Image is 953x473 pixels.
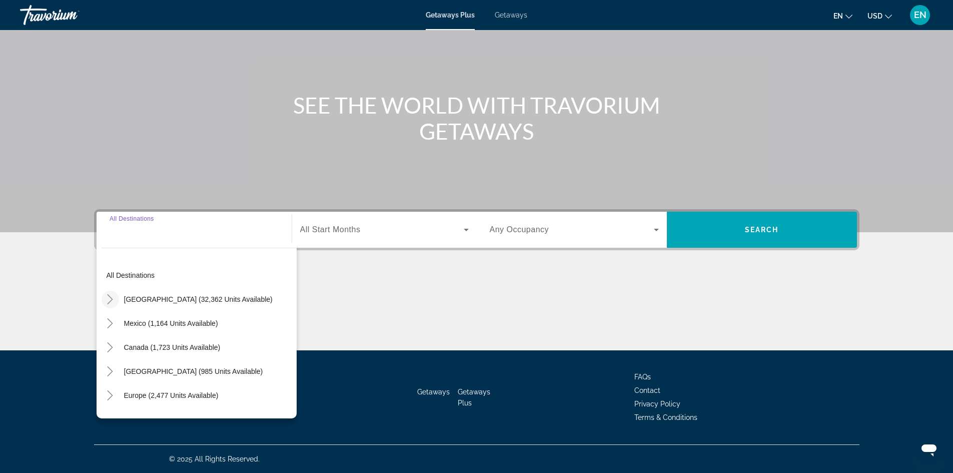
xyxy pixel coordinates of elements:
[417,388,450,396] a: Getaways
[119,338,226,356] button: Canada (1,723 units available)
[20,2,120,28] a: Travorium
[102,266,297,284] button: All destinations
[102,387,119,404] button: Toggle Europe (2,477 units available)
[634,386,660,394] a: Contact
[634,400,680,408] a: Privacy Policy
[867,12,882,20] span: USD
[490,225,549,234] span: Any Occupancy
[107,271,155,279] span: All destinations
[102,339,119,356] button: Toggle Canada (1,723 units available)
[119,410,268,428] button: [GEOGRAPHIC_DATA] (197 units available)
[833,12,843,20] span: en
[102,411,119,428] button: Toggle Australia (197 units available)
[458,388,490,407] a: Getaways Plus
[426,11,475,19] a: Getaways Plus
[300,225,361,234] span: All Start Months
[914,10,926,20] span: EN
[102,291,119,308] button: Toggle United States (32,362 units available)
[289,92,664,144] h1: SEE THE WORLD WITH TRAVORIUM GETAWAYS
[745,226,779,234] span: Search
[667,212,857,248] button: Search
[119,290,278,308] button: [GEOGRAPHIC_DATA] (32,362 units available)
[124,319,218,327] span: Mexico (1,164 units available)
[124,367,263,375] span: [GEOGRAPHIC_DATA] (985 units available)
[833,9,852,23] button: Change language
[913,433,945,465] iframe: Button to launch messaging window
[634,373,651,381] a: FAQs
[634,413,697,421] a: Terms & Conditions
[124,295,273,303] span: [GEOGRAPHIC_DATA] (32,362 units available)
[124,343,221,351] span: Canada (1,723 units available)
[119,386,224,404] button: Europe (2,477 units available)
[102,363,119,380] button: Toggle Caribbean & Atlantic Islands (985 units available)
[495,11,527,19] a: Getaways
[97,212,857,248] div: Search widget
[867,9,892,23] button: Change currency
[119,314,223,332] button: Mexico (1,164 units available)
[110,215,154,222] span: All Destinations
[124,391,219,399] span: Europe (2,477 units available)
[907,5,933,26] button: User Menu
[169,455,260,463] span: © 2025 All Rights Reserved.
[102,315,119,332] button: Toggle Mexico (1,164 units available)
[119,362,268,380] button: [GEOGRAPHIC_DATA] (985 units available)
